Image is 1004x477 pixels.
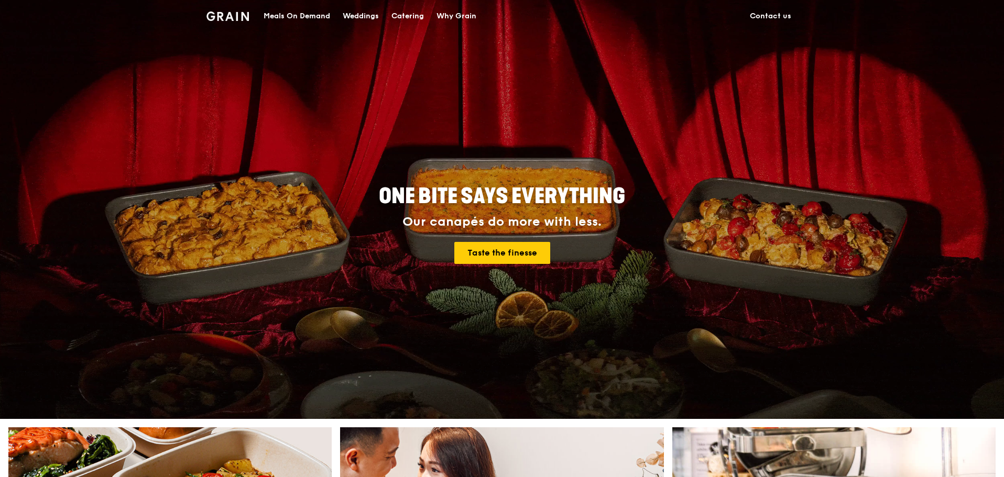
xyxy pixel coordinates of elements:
img: Grain [206,12,249,21]
a: Taste the finesse [454,242,550,264]
div: Catering [391,1,424,32]
div: Meals On Demand [264,1,330,32]
a: Contact us [744,1,798,32]
div: Our canapés do more with less. [313,215,691,229]
div: Weddings [343,1,379,32]
a: Why Grain [430,1,483,32]
span: ONE BITE SAYS EVERYTHING [379,184,625,209]
div: Why Grain [436,1,476,32]
a: Catering [385,1,430,32]
a: Weddings [336,1,385,32]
